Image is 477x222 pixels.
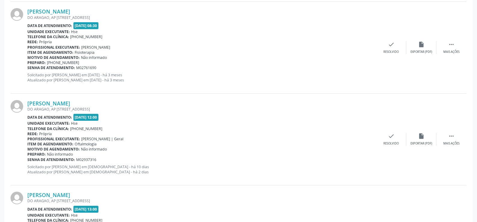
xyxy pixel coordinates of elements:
[27,141,73,147] b: Item de agendamento:
[27,60,46,65] b: Preparo:
[81,55,107,60] span: Não informado
[383,141,399,146] div: Resolvido
[27,164,376,175] p: Solicitado por [PERSON_NAME] em [DEMOGRAPHIC_DATA] - há 10 dias Atualizado por [PERSON_NAME] em [...
[27,131,38,136] b: Rede:
[388,133,395,139] i: check
[27,147,80,152] b: Motivo de agendamento:
[76,157,96,162] span: M02937316
[27,152,46,157] b: Preparo:
[410,141,432,146] div: Exportar (PDF)
[27,72,376,83] p: Solicitado por [PERSON_NAME] em [DATE] - há 3 meses Atualizado por [PERSON_NAME] em [DATE] - há 3...
[71,121,78,126] span: Hse
[27,198,376,203] div: DO ARAGAO, AP [STREET_ADDRESS]
[27,213,70,218] b: Unidade executante:
[27,121,70,126] b: Unidade executante:
[70,126,102,131] span: [PHONE_NUMBER]
[443,50,460,54] div: Mais ações
[11,192,23,204] img: img
[73,22,99,29] span: [DATE] 08:30
[11,8,23,21] img: img
[71,213,78,218] span: Hse
[27,157,75,162] b: Senha de atendimento:
[27,29,70,34] b: Unidade executante:
[410,50,432,54] div: Exportar (PDF)
[81,45,110,50] span: [PERSON_NAME]
[418,133,425,139] i: insert_drive_file
[27,126,69,131] b: Telefone da clínica:
[47,152,73,157] span: Não informado
[418,41,425,48] i: insert_drive_file
[73,206,99,213] span: [DATE] 13:00
[27,45,80,50] b: Profissional executante:
[71,29,78,34] span: Hse
[81,136,123,141] span: [PERSON_NAME] | Geral
[47,60,79,65] span: [PHONE_NUMBER]
[27,55,80,60] b: Motivo de agendamento:
[448,41,455,48] i: 
[73,114,99,121] span: [DATE] 12:00
[27,15,376,20] div: DO ARAGAO, AP [STREET_ADDRESS]
[27,65,75,70] b: Senha de atendimento:
[11,100,23,113] img: img
[443,141,460,146] div: Mais ações
[383,50,399,54] div: Resolvido
[75,141,97,147] span: Oftalmologia
[27,100,70,107] a: [PERSON_NAME]
[27,23,72,28] b: Data de atendimento:
[27,39,38,44] b: Rede:
[75,50,94,55] span: Fisioterapia
[70,34,102,39] span: [PHONE_NUMBER]
[27,34,69,39] b: Telefone da clínica:
[27,192,70,198] a: [PERSON_NAME]
[81,147,107,152] span: Não informado
[27,136,80,141] b: Profissional executante:
[76,65,96,70] span: M02761690
[39,131,52,136] span: Própria
[39,39,52,44] span: Própria
[27,115,72,120] b: Data de atendimento:
[448,133,455,139] i: 
[27,107,376,112] div: DO ARAGAO, AP [STREET_ADDRESS]
[27,8,70,15] a: [PERSON_NAME]
[27,50,73,55] b: Item de agendamento:
[27,207,72,212] b: Data de atendimento:
[388,41,395,48] i: check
